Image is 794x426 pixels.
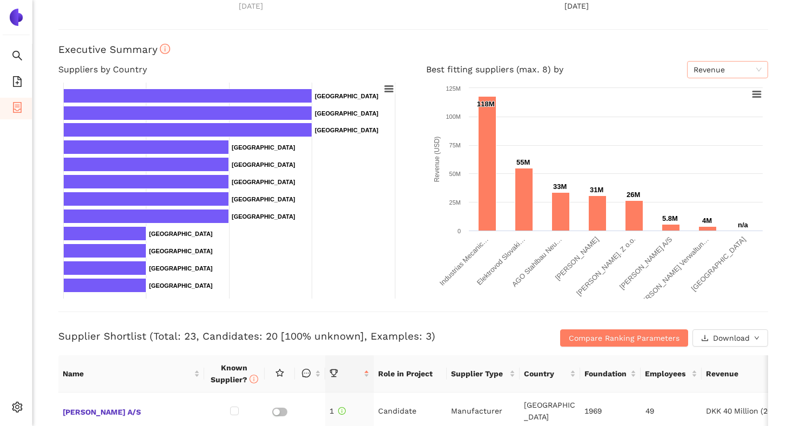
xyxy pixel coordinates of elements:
button: downloadDownloaddown [692,329,768,347]
text: [GEOGRAPHIC_DATA] [315,127,379,133]
span: Foundation [584,368,628,380]
text: 31M [590,186,603,194]
text: 0 [457,228,461,234]
span: 1 [329,407,346,415]
span: trophy [329,369,338,377]
text: 26M [627,191,640,199]
text: 125M [446,85,461,92]
text: 100M [446,113,461,120]
th: this column's title is Country,this column is sortable [520,355,580,393]
text: [GEOGRAPHIC_DATA] [149,265,213,272]
span: Download [713,332,750,344]
span: down [754,335,759,342]
text: Industrias Mecanic… [438,235,490,287]
span: info-circle [250,375,258,383]
th: Role in Project [374,355,447,393]
th: this column's title is Employees,this column is sortable [641,355,701,393]
text: [PERSON_NAME] A/S [618,235,674,290]
text: Elektrovod Slovaki… [475,235,527,287]
h4: Best fitting suppliers (max. 8) by [426,61,768,78]
span: Compare Ranking Parameters [569,332,679,344]
text: 4M [702,217,712,225]
text: [GEOGRAPHIC_DATA] [149,248,213,254]
text: [PERSON_NAME] [554,235,600,282]
span: message [302,369,311,377]
span: setting [12,398,23,420]
span: Known Supplier? [211,363,258,384]
text: [GEOGRAPHIC_DATA] [149,282,213,289]
text: 75M [449,142,461,148]
text: 33M [553,182,567,191]
text: [GEOGRAPHIC_DATA] [232,161,295,168]
span: [PERSON_NAME] A/S [63,404,200,418]
text: 25M [449,199,461,206]
span: search [12,46,23,68]
span: info-circle [160,44,170,54]
text: 50M [449,171,461,177]
span: container [12,98,23,120]
text: [GEOGRAPHIC_DATA] [315,110,379,117]
text: 5.8M [662,214,678,222]
text: 55M [516,158,530,166]
span: Revenue [694,62,762,78]
text: AGO Stahlbau Neu… [510,235,563,288]
h3: Executive Summary [58,43,768,57]
span: star [275,369,284,377]
span: Employees [645,368,689,380]
text: 118M [477,100,495,108]
button: Compare Ranking Parameters [560,329,688,347]
text: [PERSON_NAME]. Z o.o. [575,235,637,297]
span: Name [63,368,192,380]
text: [GEOGRAPHIC_DATA] [232,144,295,151]
img: Logo [8,9,25,26]
h3: Supplier Shortlist (Total: 23, Candidates: 20 [100% unknown], Examples: 3) [58,329,531,343]
th: this column's title is Supplier Type,this column is sortable [447,355,520,393]
h4: Suppliers by Country [58,61,400,78]
span: Supplier Type [451,368,507,380]
text: [GEOGRAPHIC_DATA] [232,179,295,185]
text: n/a [738,221,749,229]
text: [GEOGRAPHIC_DATA] [149,231,213,237]
th: this column's title is Name,this column is sortable [58,355,204,393]
th: this column is sortable [295,355,325,393]
th: this column's title is Foundation,this column is sortable [580,355,641,393]
span: info-circle [338,407,346,415]
text: [GEOGRAPHIC_DATA] [690,235,747,293]
span: file-add [12,72,23,94]
text: Revenue (USD) [433,137,441,182]
text: [GEOGRAPHIC_DATA] [232,196,295,202]
span: download [701,334,709,343]
text: [GEOGRAPHIC_DATA] [232,213,295,220]
span: DKK 40 Million (2024) [706,407,783,415]
text: [PERSON_NAME] Verwaltun… [636,235,710,310]
span: Country [524,368,568,380]
text: [GEOGRAPHIC_DATA] [315,93,379,99]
